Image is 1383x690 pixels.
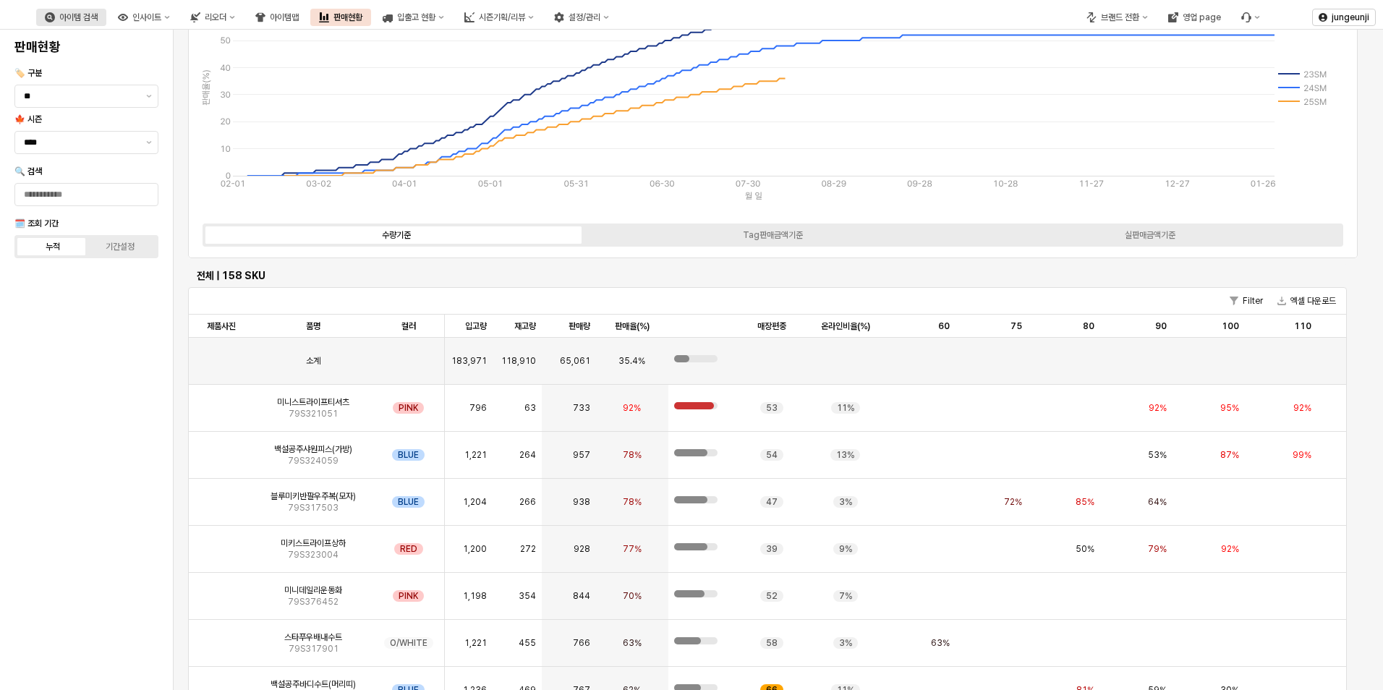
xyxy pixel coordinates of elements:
[931,637,950,649] span: 63%
[569,320,590,332] span: 판매량
[399,590,418,602] span: PINK
[398,496,419,508] span: BLUE
[623,449,642,461] span: 78%
[1076,496,1094,508] span: 85%
[456,9,542,26] button: 시즌기획/리뷰
[766,449,778,461] span: 54
[247,9,307,26] button: 아이템맵
[306,320,320,332] span: 품명
[382,230,411,240] div: 수량기준
[397,12,435,22] div: 입출고 현황
[623,402,641,414] span: 92%
[274,443,352,455] span: 백설공주샤원피스(가방)
[333,12,362,22] div: 판매현황
[14,218,59,229] span: 🗓️ 조회 기간
[560,355,590,367] span: 65,061
[390,637,427,649] span: O/WHITE
[1101,12,1139,22] div: 브랜드 전환
[1148,496,1167,508] span: 64%
[132,12,161,22] div: 인사이트
[961,229,1338,242] label: 실판매금액기준
[14,114,42,124] span: 🍁 시즌
[623,496,642,508] span: 78%
[20,240,87,253] label: 누적
[59,12,98,22] div: 아이템 검색
[398,449,419,461] span: BLUE
[284,584,342,596] span: 미니데일리운동화
[1078,9,1157,26] button: 브랜드 전환
[205,12,226,22] div: 리오더
[469,402,487,414] span: 796
[14,68,42,78] span: 🏷️ 구분
[1220,449,1239,461] span: 87%
[618,355,645,367] span: 35.4%
[514,320,536,332] span: 재고량
[1222,320,1239,332] span: 100
[573,402,590,414] span: 733
[766,402,778,414] span: 53
[400,543,417,555] span: RED
[208,229,584,242] label: 수량기준
[1004,496,1022,508] span: 72%
[1148,543,1167,555] span: 79%
[288,502,339,514] span: 79S317503
[140,85,158,107] button: 제안 사항 표시
[306,355,320,367] span: 소계
[766,590,778,602] span: 52
[1125,230,1175,240] div: 실판매금액기준
[520,543,536,555] span: 272
[284,631,342,643] span: 스타푸우배내수트
[207,320,236,332] span: 제품사진
[1293,402,1311,414] span: 92%
[140,132,158,153] button: 제안 사항 표시
[766,496,778,508] span: 47
[270,12,299,22] div: 아이템맵
[289,408,338,419] span: 79S321051
[463,590,487,602] span: 1,198
[623,637,642,649] span: 63%
[281,537,346,549] span: 미키스트라이프상하
[1224,292,1269,310] button: Filter
[463,543,487,555] span: 1,200
[399,402,418,414] span: PINK
[501,355,536,367] span: 118,910
[1148,449,1167,461] span: 53%
[479,12,525,22] div: 시즌기획/리뷰
[14,40,158,54] h4: 판매현황
[1294,320,1311,332] span: 110
[545,9,618,26] button: 설정/관리
[1221,543,1239,555] span: 92%
[1233,9,1269,26] div: Menu item 6
[87,240,154,253] label: 기간설정
[271,490,356,502] span: 블루미키반팔우주복(모자)
[615,320,650,332] span: 판매율(%)
[1010,320,1022,332] span: 75
[573,590,590,602] span: 844
[821,320,870,332] span: 온라인비율(%)
[839,543,852,555] span: 9%
[1155,320,1167,332] span: 90
[109,9,179,26] div: 인사이트
[584,229,961,242] label: Tag판매금액기준
[36,9,106,26] button: 아이템 검색
[277,396,349,408] span: 미니스트라이프티셔츠
[271,678,356,690] span: 백설공주바디수트(머리띠)
[374,9,453,26] div: 입출고 현황
[839,590,852,602] span: 7%
[836,449,854,461] span: 13%
[310,9,371,26] button: 판매현황
[574,543,590,555] span: 928
[837,402,854,414] span: 11%
[465,320,487,332] span: 입고량
[573,637,590,649] span: 766
[1149,402,1167,414] span: 92%
[743,230,803,240] div: Tag판매금액기준
[519,637,536,649] span: 455
[464,449,487,461] span: 1,221
[524,402,536,414] span: 63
